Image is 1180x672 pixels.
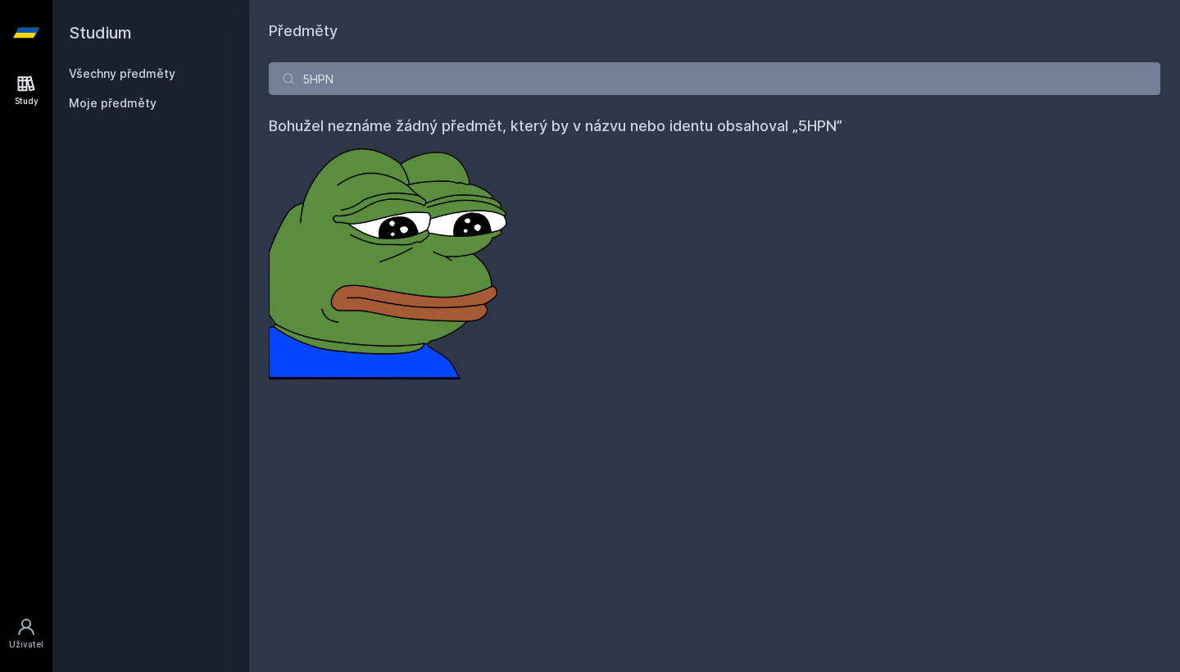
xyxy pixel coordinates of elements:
a: Study [3,66,49,116]
h4: Bohužel neznáme žádný předmět, který by v názvu nebo identu obsahoval „5HPN” [269,115,1160,138]
a: Uživatel [3,609,49,659]
img: error_picture.png [269,138,515,379]
a: Všechny předměty [69,66,175,80]
div: Study [15,95,39,107]
div: Uživatel [9,638,43,651]
span: Moje předměty [69,95,157,111]
input: Název nebo ident předmětu… [269,62,1160,95]
h1: Předměty [269,20,1160,43]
